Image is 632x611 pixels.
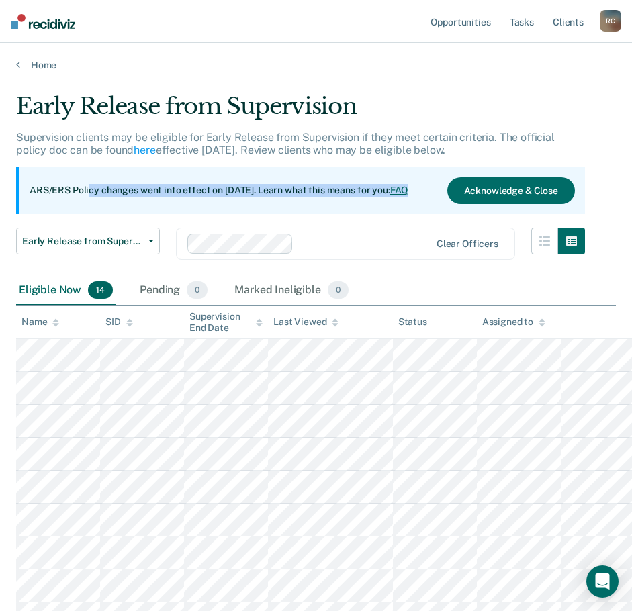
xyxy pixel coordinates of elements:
[16,93,585,131] div: Early Release from Supervision
[437,238,498,250] div: Clear officers
[447,177,575,204] button: Acknowledge & Close
[22,236,143,247] span: Early Release from Supervision
[137,276,210,305] div: Pending0
[11,14,75,29] img: Recidiviz
[398,316,427,328] div: Status
[105,316,133,328] div: SID
[21,316,59,328] div: Name
[16,228,160,254] button: Early Release from Supervision
[189,311,263,334] div: Supervision End Date
[232,276,351,305] div: Marked Ineligible0
[482,316,545,328] div: Assigned to
[273,316,338,328] div: Last Viewed
[16,59,616,71] a: Home
[586,565,619,598] div: Open Intercom Messenger
[187,281,208,299] span: 0
[328,281,349,299] span: 0
[30,184,408,197] p: ARS/ERS Policy changes went into effect on [DATE]. Learn what this means for you:
[16,131,555,156] p: Supervision clients may be eligible for Early Release from Supervision if they meet certain crite...
[16,276,116,305] div: Eligible Now14
[600,10,621,32] button: RC
[600,10,621,32] div: R C
[390,185,409,195] a: FAQ
[88,281,113,299] span: 14
[134,144,155,156] a: here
